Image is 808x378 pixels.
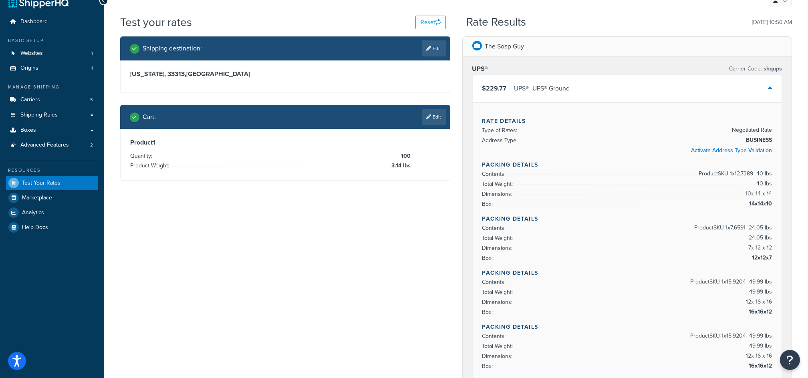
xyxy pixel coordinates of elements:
span: Box: [482,200,495,208]
a: Dashboard [6,14,98,29]
h4: Packing Details [482,215,772,223]
h1: Test your rates [120,14,192,30]
p: The Soap Guy [485,41,524,52]
a: Edit [422,109,446,125]
a: Origins1 [6,61,98,76]
span: Product SKU-1 x 12.7389 - 40 lbs [697,169,772,179]
span: Contents: [482,170,508,178]
h4: Packing Details [482,269,772,277]
span: 10 x 14 x 14 [744,189,772,199]
span: 49.99 lbs [747,287,772,297]
span: Shipping Rules [20,112,58,119]
span: $229.77 [482,84,507,93]
span: 1 [91,65,93,72]
span: Negotiated Rate [730,125,772,135]
a: Activate Address Type Validation [691,146,772,155]
span: Advanced Features [20,142,69,149]
span: Box: [482,308,495,316]
span: 14x14x10 [747,199,772,209]
span: shqups [762,64,782,73]
a: Test Your Rates [6,176,98,190]
span: 16x16x12 [747,361,772,371]
span: Help Docs [22,224,48,231]
span: 3.14 lbs [389,161,411,171]
div: Resources [6,167,98,174]
p: [DATE] 10:56 AM [752,17,792,28]
h2: Rate Results [466,16,526,28]
span: 49.99 lbs [747,341,772,351]
span: 100 [399,151,411,161]
span: BUSINESS [744,135,772,145]
span: Contents: [482,278,508,286]
a: Analytics [6,205,98,220]
span: Dimensions: [482,244,515,252]
a: Help Docs [6,220,98,235]
span: Test Your Rates [22,180,60,187]
span: Box: [482,254,495,262]
h4: Packing Details [482,161,772,169]
span: 24.05 lbs [747,233,772,243]
a: Shipping Rules [6,108,98,123]
button: Reset [415,16,446,29]
li: Websites [6,46,98,61]
a: Websites1 [6,46,98,61]
span: Carriers [20,97,40,103]
a: Boxes [6,123,98,138]
span: Boxes [20,127,36,134]
span: Total Weight: [482,234,515,242]
span: Product SKU-1 x 15.9204 - 49.99 lbs [688,277,772,287]
h3: Product 1 [130,139,440,147]
span: Product Weight: [130,161,171,170]
span: Product SKU-1 x 7.6591 - 24.05 lbs [692,223,772,233]
span: Total Weight: [482,180,515,188]
span: Websites [20,50,43,57]
span: Dimensions: [482,190,515,198]
span: Address Type: [482,136,520,145]
span: Quantity: [130,152,154,160]
span: 12 x 16 x 16 [744,297,772,307]
span: Dimensions: [482,352,515,360]
span: 7 x 12 x 12 [746,243,772,253]
div: Basic Setup [6,37,98,44]
span: Analytics [22,209,44,216]
span: 12x12x7 [750,253,772,263]
h3: [US_STATE], 33313 , [GEOGRAPHIC_DATA] [130,70,440,78]
h4: Packing Details [482,323,772,331]
span: Total Weight: [482,288,515,296]
span: Contents: [482,332,508,340]
span: 5 [90,97,93,103]
h4: Rate Details [482,117,772,125]
a: Carriers5 [6,92,98,107]
span: Marketplace [22,195,52,201]
li: Carriers [6,92,98,107]
a: Advanced Features2 [6,138,98,153]
button: Open Resource Center [780,350,800,370]
a: Marketplace [6,191,98,205]
h3: UPS® [472,65,488,73]
span: Dimensions: [482,298,515,306]
span: Origins [20,65,38,72]
span: 40 lbs [754,179,772,189]
a: Edit [422,40,446,56]
div: Manage Shipping [6,84,98,90]
span: 2 [90,142,93,149]
div: UPS® - UPS® Ground [514,83,570,94]
h2: Cart : [143,113,156,121]
span: Type of Rates: [482,126,520,135]
p: Carrier Code: [729,63,782,74]
li: Origins [6,61,98,76]
span: Dashboard [20,18,48,25]
span: Contents: [482,224,508,232]
span: Box: [482,362,495,370]
span: 1 [91,50,93,57]
span: 12 x 16 x 16 [744,351,772,361]
span: Total Weight: [482,342,515,350]
span: Product SKU-1 x 15.9204 - 49.99 lbs [688,331,772,341]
